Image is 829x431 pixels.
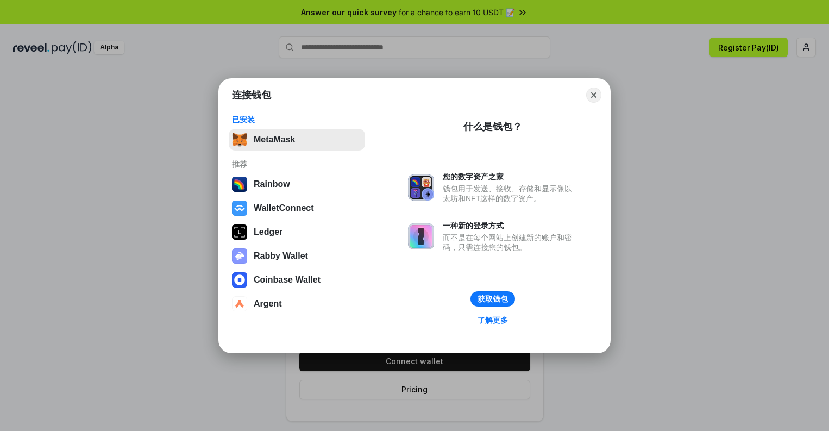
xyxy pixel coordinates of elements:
div: 已安装 [232,115,362,124]
button: Rainbow [229,173,365,195]
a: 了解更多 [471,313,514,327]
div: 获取钱包 [478,294,508,304]
img: svg+xml,%3Csvg%20width%3D%2228%22%20height%3D%2228%22%20viewBox%3D%220%200%2028%2028%22%20fill%3D... [232,201,247,216]
img: svg+xml,%3Csvg%20fill%3D%22none%22%20height%3D%2233%22%20viewBox%3D%220%200%2035%2033%22%20width%... [232,132,247,147]
img: svg+xml,%3Csvg%20xmlns%3D%22http%3A%2F%2Fwww.w3.org%2F2000%2Fsvg%22%20width%3D%2228%22%20height%3... [232,224,247,240]
button: Close [586,88,601,103]
div: MetaMask [254,135,295,145]
div: Ledger [254,227,282,237]
h1: 连接钱包 [232,89,271,102]
div: 而不是在每个网站上创建新的账户和密码，只需连接您的钱包。 [443,233,577,252]
div: 什么是钱包？ [463,120,522,133]
img: svg+xml,%3Csvg%20xmlns%3D%22http%3A%2F%2Fwww.w3.org%2F2000%2Fsvg%22%20fill%3D%22none%22%20viewBox... [408,174,434,201]
img: svg+xml,%3Csvg%20width%3D%22120%22%20height%3D%22120%22%20viewBox%3D%220%200%20120%20120%22%20fil... [232,177,247,192]
div: 钱包用于发送、接收、存储和显示像以太坊和NFT这样的数字资产。 [443,184,577,203]
button: Ledger [229,221,365,243]
div: Coinbase Wallet [254,275,321,285]
div: 一种新的登录方式 [443,221,577,230]
div: 了解更多 [478,315,508,325]
img: svg+xml,%3Csvg%20xmlns%3D%22http%3A%2F%2Fwww.w3.org%2F2000%2Fsvg%22%20fill%3D%22none%22%20viewBox... [408,223,434,249]
div: Rainbow [254,179,290,189]
img: svg+xml,%3Csvg%20width%3D%2228%22%20height%3D%2228%22%20viewBox%3D%220%200%2028%2028%22%20fill%3D... [232,272,247,288]
div: WalletConnect [254,203,314,213]
img: svg+xml,%3Csvg%20width%3D%2228%22%20height%3D%2228%22%20viewBox%3D%220%200%2028%2028%22%20fill%3D... [232,296,247,311]
div: Rabby Wallet [254,251,308,261]
button: Coinbase Wallet [229,269,365,291]
div: Argent [254,299,282,309]
button: Argent [229,293,365,315]
button: Rabby Wallet [229,245,365,267]
button: 获取钱包 [470,291,515,307]
img: svg+xml,%3Csvg%20xmlns%3D%22http%3A%2F%2Fwww.w3.org%2F2000%2Fsvg%22%20fill%3D%22none%22%20viewBox... [232,248,247,264]
button: MetaMask [229,129,365,151]
div: 您的数字资产之家 [443,172,577,182]
div: 推荐 [232,159,362,169]
button: WalletConnect [229,197,365,219]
